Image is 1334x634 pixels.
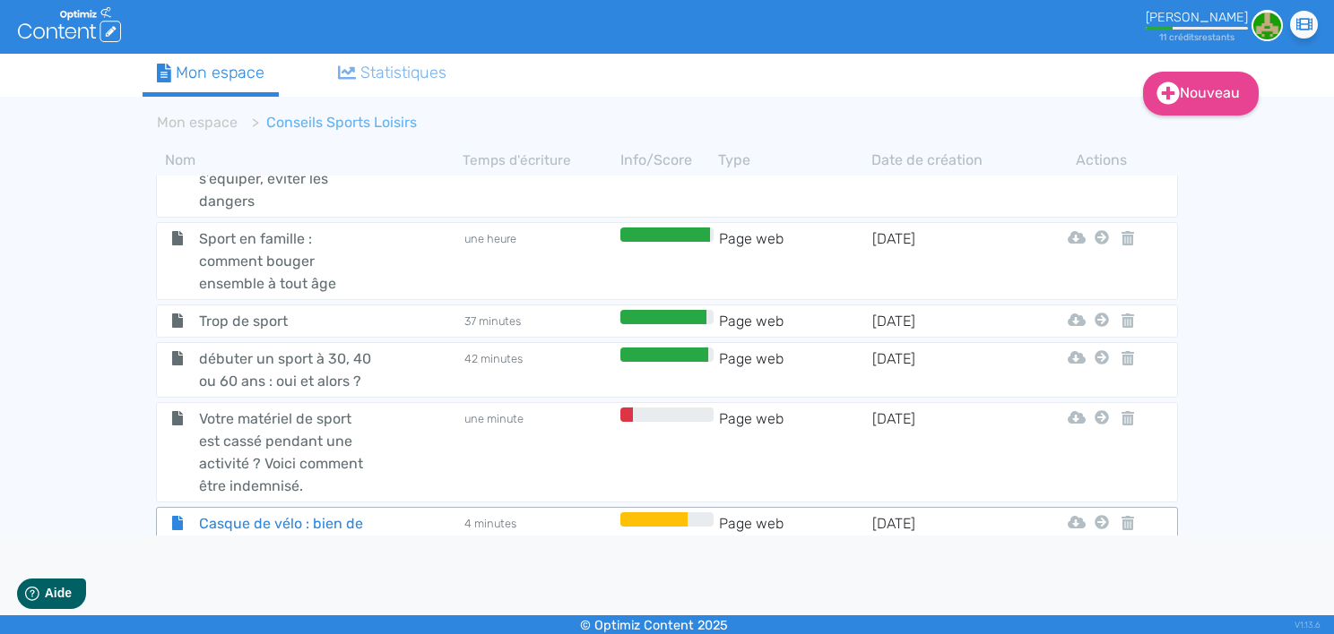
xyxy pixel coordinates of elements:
[463,310,616,332] td: 37 minutes
[324,54,462,92] a: Statistiques
[718,145,871,212] td: Page web
[186,310,387,332] span: Trop de sport
[718,407,871,497] td: Page web
[580,618,728,633] small: © Optimiz Content 2025
[871,145,1025,212] td: [DATE]
[718,310,871,332] td: Page web
[871,512,1025,557] td: [DATE]
[463,407,616,497] td: une minute
[718,227,871,295] td: Page web
[338,61,447,85] div: Statistiques
[1295,615,1321,634] div: V1.13.6
[871,310,1025,332] td: [DATE]
[186,407,387,497] span: Votre matériel de sport est cassé pendant une activité ? Voici comment être indemnisé.
[1194,31,1199,43] span: s
[871,150,1025,171] th: Date de création
[143,54,279,97] a: Mon espace
[1090,150,1113,171] th: Actions
[463,150,616,171] th: Temps d'écriture
[463,227,616,295] td: une heure
[463,145,616,212] td: une heure
[871,407,1025,497] td: [DATE]
[1159,31,1234,43] small: 11 crédit restant
[186,512,387,557] span: Casque de vélo : bien de protèger
[156,150,463,171] th: Nom
[1143,72,1259,116] a: Nouveau
[1230,31,1234,43] span: s
[463,347,616,392] td: 42 minutes
[1252,10,1283,41] img: 613494f560f79593adfc277993a4867a
[157,114,238,131] a: Mon espace
[463,512,616,557] td: 4 minutes
[718,150,871,171] th: Type
[186,145,387,212] span: UP Le ski : s’y préparer, s’équiper, éviter les dangers
[871,347,1025,392] td: [DATE]
[1146,10,1248,25] div: [PERSON_NAME]
[616,150,718,171] th: Info/Score
[157,61,264,85] div: Mon espace
[186,227,387,295] span: Sport en famille : comment bouger ensemble à tout âge
[143,101,1039,144] nav: breadcrumb
[718,347,871,392] td: Page web
[871,227,1025,295] td: [DATE]
[238,112,417,133] li: Conseils Sports Loisirs
[718,512,871,557] td: Page web
[186,347,387,392] span: débuter un sport à 30, 40 ou 60 ans : oui et alors ?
